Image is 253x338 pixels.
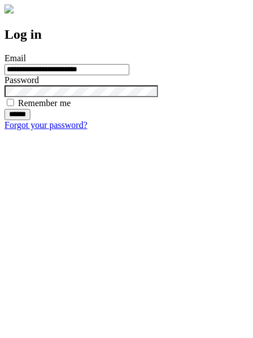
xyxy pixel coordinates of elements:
[4,120,87,130] a: Forgot your password?
[18,98,71,108] label: Remember me
[4,75,39,85] label: Password
[4,4,13,13] img: logo-4e3dc11c47720685a147b03b5a06dd966a58ff35d612b21f08c02c0306f2b779.png
[4,53,26,63] label: Email
[4,27,249,42] h2: Log in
